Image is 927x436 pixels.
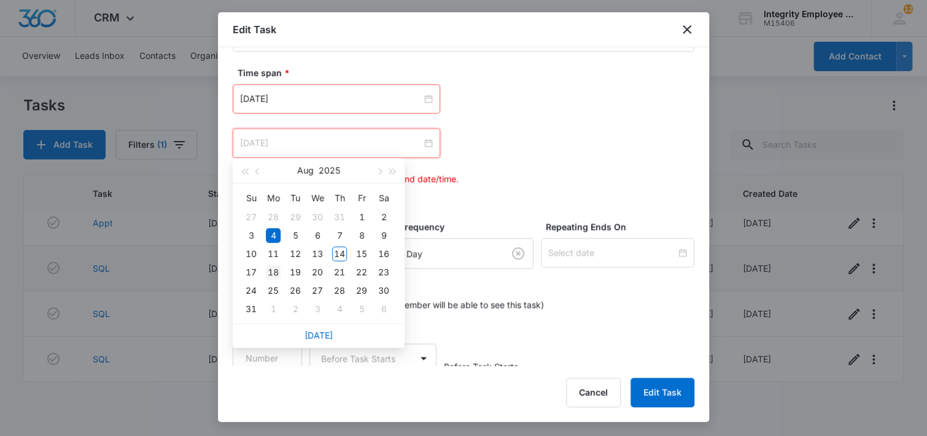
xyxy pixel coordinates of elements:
div: 21 [332,265,347,280]
div: 6 [310,228,325,243]
div: 2 [376,210,391,224]
td: 2025-08-10 [240,245,262,263]
td: 2025-08-23 [373,263,395,281]
div: 27 [310,283,325,298]
th: Sa [373,188,395,208]
div: 18 [266,265,281,280]
button: Aug [297,158,314,183]
label: Frequency [400,220,538,233]
td: 2025-08-24 [240,281,262,300]
td: 2025-08-07 [328,226,351,245]
div: 5 [354,302,369,316]
div: 11 [266,247,281,261]
td: 2025-08-19 [284,263,306,281]
td: 2025-08-27 [306,281,328,300]
div: 1 [266,302,281,316]
div: 22 [354,265,369,280]
div: 20 [310,265,325,280]
div: 2 [288,302,303,316]
button: Edit Task [630,378,694,407]
label: Time span [238,66,699,79]
td: 2025-08-01 [351,208,373,226]
td: 2025-08-15 [351,245,373,263]
td: 2025-08-12 [284,245,306,263]
div: 31 [332,210,347,224]
p: Ensure starting date/time occurs before end date/time. [238,172,694,185]
div: 16 [376,247,391,261]
div: 15 [354,247,369,261]
td: 2025-09-01 [262,300,284,318]
div: 7 [332,228,347,243]
div: 28 [266,210,281,224]
td: 2025-08-13 [306,245,328,263]
div: 4 [332,302,347,316]
td: 2025-08-26 [284,281,306,300]
div: 8 [354,228,369,243]
div: 10 [244,247,258,261]
div: 14 [332,247,347,261]
div: 17 [244,265,258,280]
div: 3 [244,228,258,243]
input: Aug 18, 2025 [240,92,422,105]
div: 31 [244,302,258,316]
td: 2025-07-30 [306,208,328,226]
td: 2025-08-09 [373,226,395,245]
td: 2025-08-30 [373,281,395,300]
div: 28 [332,283,347,298]
div: 3 [310,302,325,316]
td: 2025-09-04 [328,300,351,318]
div: 4 [266,228,281,243]
div: 13 [310,247,325,261]
div: 23 [376,265,391,280]
td: 2025-08-16 [373,245,395,263]
th: Fr [351,188,373,208]
td: 2025-08-03 [240,226,262,245]
th: Su [240,188,262,208]
td: 2025-08-18 [262,263,284,281]
button: 2025 [319,158,340,183]
th: We [306,188,328,208]
div: 27 [244,210,258,224]
td: 2025-08-04 [262,226,284,245]
div: 30 [376,283,391,298]
td: 2025-08-29 [351,281,373,300]
div: 5 [288,228,303,243]
div: 1 [354,210,369,224]
div: 29 [288,210,303,224]
td: 2025-08-14 [328,245,351,263]
td: 2025-07-29 [284,208,306,226]
label: Repeating Ends On [546,220,699,233]
td: 2025-08-21 [328,263,351,281]
td: 2025-09-05 [351,300,373,318]
td: 2025-08-22 [351,263,373,281]
input: Aug 4, 2025 [240,136,422,150]
div: 6 [376,302,391,316]
td: 2025-07-28 [262,208,284,226]
div: 29 [354,283,369,298]
td: 2025-08-28 [328,281,351,300]
td: 2025-08-11 [262,245,284,263]
div: 26 [288,283,303,298]
div: 25 [266,283,281,298]
td: 2025-08-06 [306,226,328,245]
th: Tu [284,188,306,208]
th: Mo [262,188,284,208]
input: Number [233,343,302,373]
td: 2025-08-17 [240,263,262,281]
td: 2025-08-25 [262,281,284,300]
div: 24 [244,283,258,298]
button: Cancel [566,378,621,407]
a: [DATE] [304,330,333,340]
td: 2025-09-02 [284,300,306,318]
h1: Edit Task [233,22,276,37]
div: 30 [310,210,325,224]
button: close [680,22,694,37]
div: 19 [288,265,303,280]
td: 2025-09-03 [306,300,328,318]
div: 12 [288,247,303,261]
td: 2025-08-08 [351,226,373,245]
td: 2025-08-20 [306,263,328,281]
td: 2025-07-27 [240,208,262,226]
td: 2025-08-31 [240,300,262,318]
input: Select date [548,246,676,259]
